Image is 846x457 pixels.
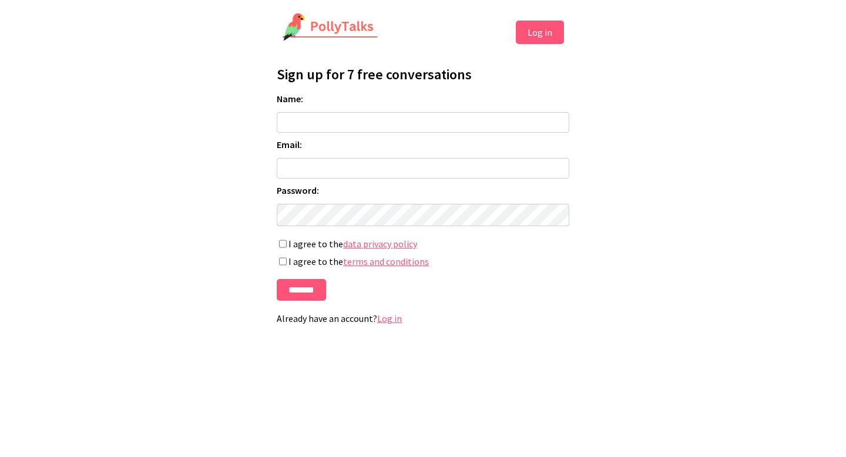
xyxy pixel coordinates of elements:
[277,93,569,105] label: Name:
[277,238,569,250] label: I agree to the
[343,256,429,267] a: terms and conditions
[343,238,417,250] a: data privacy policy
[377,312,402,324] a: Log in
[277,139,569,150] label: Email:
[279,257,287,266] input: I agree to theterms and conditions
[279,240,287,248] input: I agree to thedata privacy policy
[277,312,569,324] p: Already have an account?
[277,65,569,83] h1: Sign up for 7 free conversations
[516,21,564,44] button: Log in
[277,184,569,196] label: Password:
[277,256,569,267] label: I agree to the
[282,13,378,42] img: PollyTalks Logo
